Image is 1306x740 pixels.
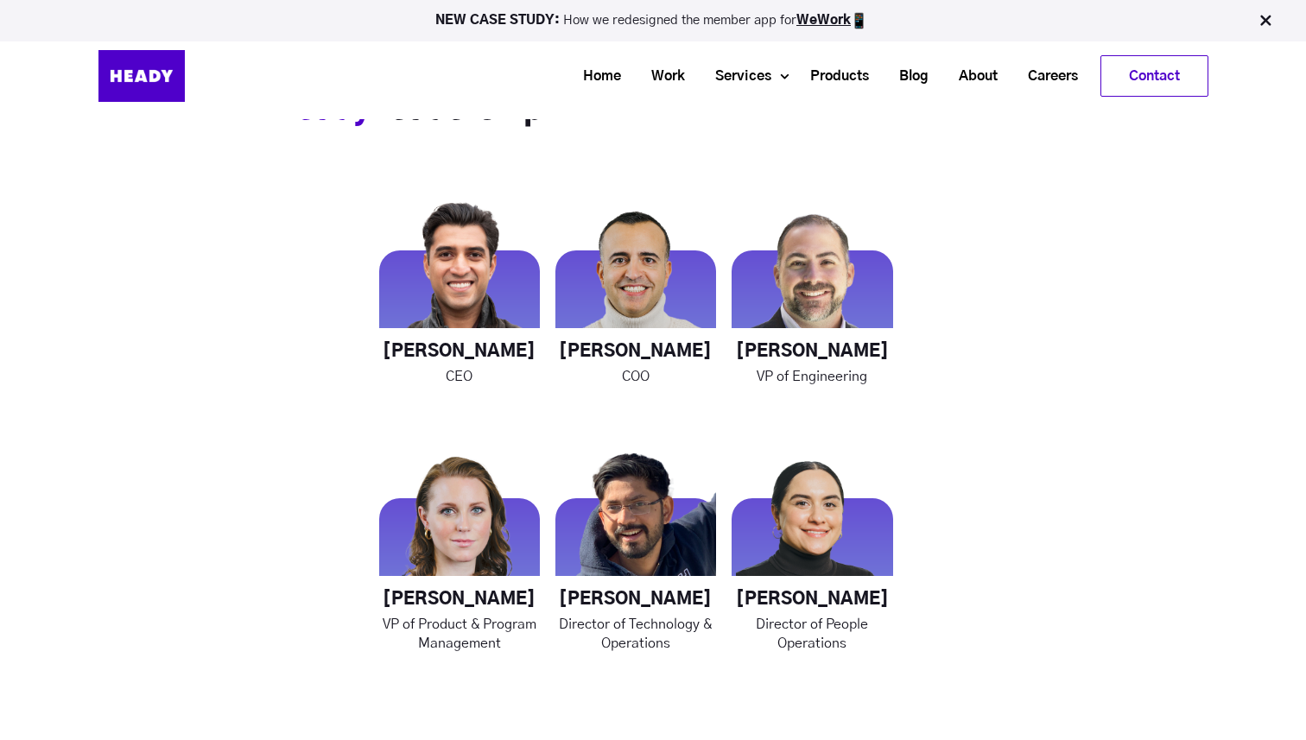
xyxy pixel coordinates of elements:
[937,60,1006,92] a: About
[732,367,892,386] p: VP of Engineering
[1101,56,1208,96] a: Contact
[732,173,892,333] img: Chris-2
[789,60,878,92] a: Products
[732,421,892,581] img: Madeeha-1
[98,50,185,102] img: Heady_Logo_Web-01 (1)
[1257,12,1274,29] img: Close Bar
[878,60,937,92] a: Blog
[555,421,716,581] img: Nikhil
[555,615,716,653] p: Director of Technology & Operations
[555,341,716,363] h4: [PERSON_NAME]
[8,12,1298,29] p: How we redesigned the member app for
[555,173,716,333] img: George-2
[732,615,892,653] p: Director of People Operations
[851,12,868,29] img: app emoji
[630,60,694,92] a: Work
[379,589,540,610] h4: [PERSON_NAME]
[732,341,892,363] h4: [PERSON_NAME]
[694,60,780,92] a: Services
[228,55,1208,97] div: Navigation Menu
[1006,60,1087,92] a: Careers
[379,173,540,333] img: Rahul-2
[379,367,540,386] p: CEO
[379,421,540,581] img: Katarina-4
[561,60,630,92] a: Home
[435,14,563,27] strong: NEW CASE STUDY:
[379,615,540,653] p: VP of Product & Program Management
[732,589,892,610] h4: [PERSON_NAME]
[555,589,716,610] h4: [PERSON_NAME]
[555,367,716,386] p: COO
[379,341,540,363] h4: [PERSON_NAME]
[796,14,851,27] a: WeWork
